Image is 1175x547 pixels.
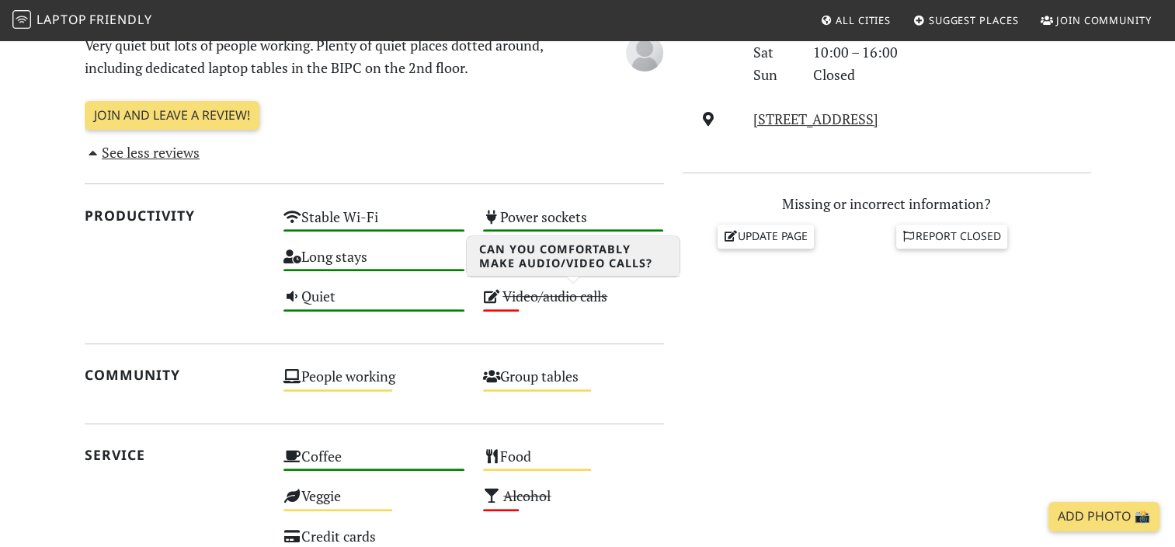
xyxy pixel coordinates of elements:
[804,64,1100,86] div: Closed
[474,204,673,244] div: Power sockets
[626,34,663,71] img: blank-535327c66bd565773addf3077783bbfce4b00ec00e9fd257753287c682c7fa38.png
[502,287,607,305] s: Video/audio calls
[274,364,474,403] div: People working
[85,207,266,224] h2: Productivity
[896,225,1008,248] a: Report closed
[744,64,803,86] div: Sun
[85,101,259,131] a: Join and leave a review!
[804,41,1100,64] div: 10:00 – 16:00
[274,483,474,523] div: Veggie
[12,10,31,29] img: LaptopFriendly
[85,143,200,162] a: See less reviews
[37,11,87,28] span: Laptop
[683,193,1091,215] p: Missing or incorrect information?
[274,284,474,323] div: Quiet
[467,236,680,277] h3: Can you comfortably make audio/video calls?
[85,367,266,383] h2: Community
[503,486,551,505] s: Alcohol
[474,364,673,403] div: Group tables
[814,6,897,34] a: All Cities
[1056,13,1152,27] span: Join Community
[836,13,891,27] span: All Cities
[85,447,266,463] h2: Service
[12,7,152,34] a: LaptopFriendly LaptopFriendly
[75,34,574,79] p: Very quiet but lots of people working. Plenty of quiet places dotted around, including dedicated ...
[474,444,673,483] div: Food
[744,41,803,64] div: Sat
[274,444,474,483] div: Coffee
[907,6,1025,34] a: Suggest Places
[89,11,151,28] span: Friendly
[274,244,474,284] div: Long stays
[1034,6,1158,34] a: Join Community
[626,42,663,61] span: Anonymous
[1048,502,1159,531] a: Add Photo 📸
[274,204,474,244] div: Stable Wi-Fi
[718,225,814,248] a: Update page
[929,13,1019,27] span: Suggest Places
[753,110,878,128] a: [STREET_ADDRESS]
